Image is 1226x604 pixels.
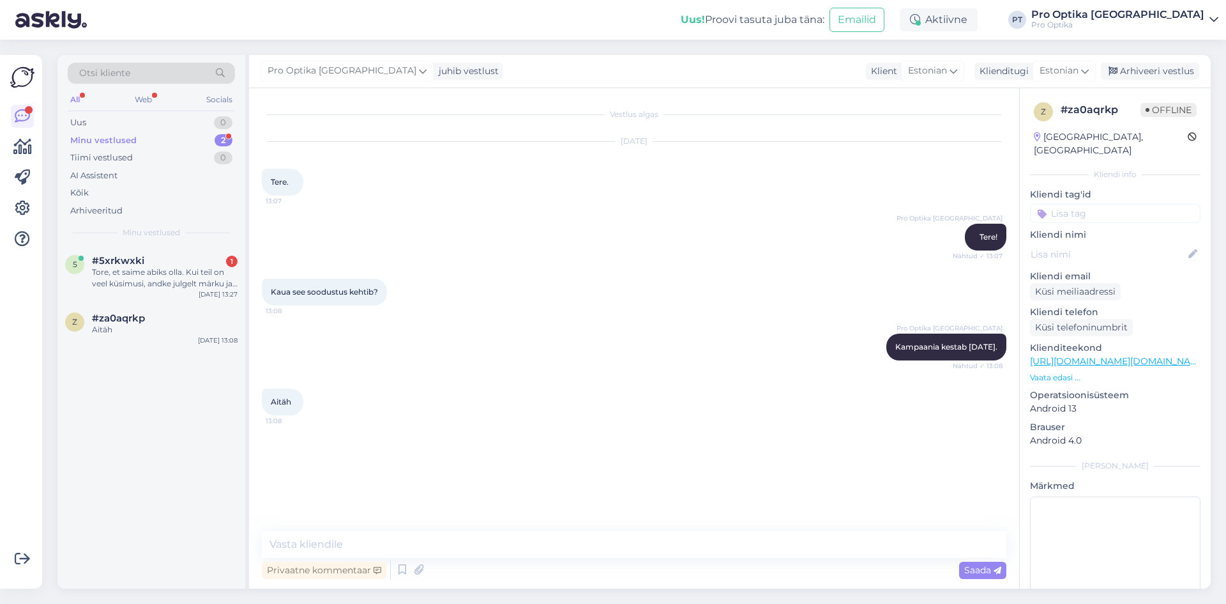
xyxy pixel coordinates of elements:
span: 5 [73,259,77,269]
span: #5xrkwxki [92,255,144,267]
div: Pro Optika [1031,20,1204,30]
div: Kõik [70,187,89,199]
div: Küsi meiliaadressi [1030,283,1121,300]
div: [DATE] 13:27 [199,290,238,299]
div: [PERSON_NAME] [1030,460,1200,472]
div: Proovi tasuta juba täna: [681,12,824,27]
div: # za0aqrkp [1061,102,1140,118]
div: Pro Optika [GEOGRAPHIC_DATA] [1031,10,1204,20]
span: 13:07 [266,196,314,206]
p: Klienditeekond [1030,341,1200,355]
div: Klienditugi [974,65,1029,78]
a: Pro Optika [GEOGRAPHIC_DATA]Pro Optika [1031,10,1218,30]
div: [DATE] [262,136,1006,147]
div: Arhiveeritud [70,205,123,217]
div: [GEOGRAPHIC_DATA], [GEOGRAPHIC_DATA] [1034,130,1188,157]
p: Kliendi email [1030,270,1200,283]
div: Socials [204,91,235,108]
p: Operatsioonisüsteem [1030,389,1200,402]
span: Kampaania kestab [DATE]. [895,342,997,352]
span: 13:08 [266,416,314,426]
p: Kliendi telefon [1030,306,1200,319]
input: Lisa nimi [1031,247,1186,261]
span: Nähtud ✓ 13:08 [953,361,1003,371]
input: Lisa tag [1030,204,1200,223]
span: Minu vestlused [123,227,180,238]
span: Kaua see soodustus kehtib? [271,287,378,297]
div: Privaatne kommentaar [262,562,386,579]
p: Android 4.0 [1030,434,1200,447]
span: Estonian [1040,64,1078,78]
p: Android 13 [1030,402,1200,415]
div: Arhiveeri vestlus [1101,63,1199,80]
div: All [68,91,82,108]
div: Kliendi info [1030,169,1200,180]
p: Kliendi tag'id [1030,188,1200,201]
div: 2 [215,134,232,147]
p: Märkmed [1030,479,1200,493]
span: Otsi kliente [79,66,130,80]
p: Kliendi nimi [1030,228,1200,242]
p: Vaata edasi ... [1030,372,1200,383]
div: Aitäh [92,324,238,336]
span: z [72,317,77,327]
div: 1 [226,256,238,267]
span: Saada [964,564,1001,576]
span: Nähtud ✓ 13:07 [953,251,1003,261]
span: Pro Optika [GEOGRAPHIC_DATA] [268,64,416,78]
div: Vestlus algas [262,109,1006,120]
span: Pro Optika [GEOGRAPHIC_DATA] [897,323,1003,333]
span: Aitäh [271,397,291,407]
b: Uus! [681,13,705,26]
a: [URL][DOMAIN_NAME][DOMAIN_NAME] [1030,355,1207,367]
span: Estonian [908,64,947,78]
span: Offline [1140,103,1197,117]
div: Tiimi vestlused [70,151,133,164]
div: AI Assistent [70,169,117,182]
span: 13:08 [266,306,314,316]
div: PT [1008,11,1026,29]
span: #za0aqrkp [92,313,145,324]
div: juhib vestlust [434,65,499,78]
div: 0 [214,151,232,164]
span: Pro Optika [GEOGRAPHIC_DATA] [897,213,1003,223]
span: z [1041,107,1046,116]
span: Tere. [271,177,289,187]
div: Aktiivne [900,8,978,31]
div: [DATE] 13:08 [198,336,238,345]
div: Uus [70,116,86,129]
div: Klient [866,65,897,78]
div: 0 [214,116,232,129]
div: Minu vestlused [70,134,137,147]
img: Askly Logo [10,65,34,89]
div: Küsi telefoninumbrit [1030,319,1133,336]
button: Emailid [829,8,884,32]
div: Web [132,91,155,108]
div: Tore, et saime abiks olla. Kui teil on veel küsimusi, andke julgelt märku ja aitame hea meelega. [92,267,238,290]
span: Tere! [980,232,997,242]
p: Brauser [1030,421,1200,434]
